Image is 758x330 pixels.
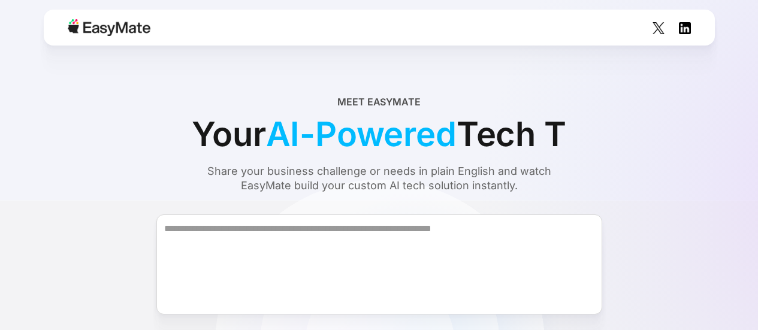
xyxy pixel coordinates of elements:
[185,164,574,193] div: Share your business challenge or needs in plain English and watch EasyMate build your custom AI t...
[653,22,665,34] img: Social Icon
[679,22,691,34] img: Social Icon
[457,109,566,159] span: Tech T
[266,109,457,159] span: AI-Powered
[68,19,150,36] img: Easymate logo
[337,95,421,109] div: Meet EasyMate
[192,109,566,159] div: Your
